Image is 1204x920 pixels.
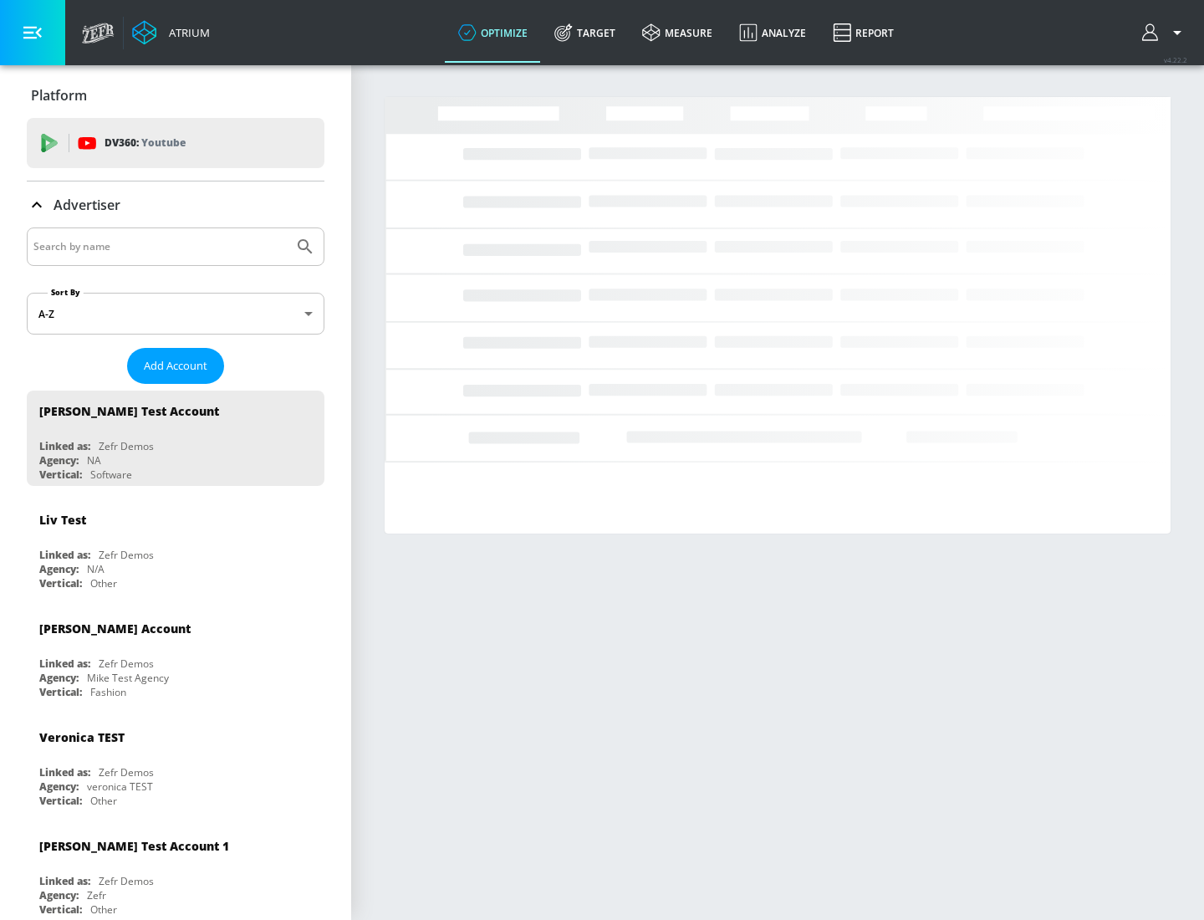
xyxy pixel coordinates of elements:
[162,25,210,40] div: Atrium
[27,499,324,595] div: Liv TestLinked as:Zefr DemosAgency:N/AVertical:Other
[819,3,907,63] a: Report
[99,765,154,779] div: Zefr Demos
[87,453,101,468] div: NA
[39,874,90,888] div: Linked as:
[27,391,324,486] div: [PERSON_NAME] Test AccountLinked as:Zefr DemosAgency:NAVertical:Software
[39,512,86,528] div: Liv Test
[48,287,84,298] label: Sort By
[39,548,90,562] div: Linked as:
[87,671,169,685] div: Mike Test Agency
[132,20,210,45] a: Atrium
[27,608,324,703] div: [PERSON_NAME] AccountLinked as:Zefr DemosAgency:Mike Test AgencyVertical:Fashion
[99,657,154,671] div: Zefr Demos
[27,118,324,168] div: DV360: Youtube
[99,439,154,453] div: Zefr Demos
[1164,55,1187,64] span: v 4.22.2
[39,685,82,699] div: Vertical:
[90,902,117,917] div: Other
[31,86,87,105] p: Platform
[39,562,79,576] div: Agency:
[39,779,79,794] div: Agency:
[87,562,105,576] div: N/A
[144,356,207,376] span: Add Account
[90,576,117,590] div: Other
[141,134,186,151] p: Youtube
[99,874,154,888] div: Zefr Demos
[87,779,153,794] div: veronica TEST
[39,439,90,453] div: Linked as:
[39,838,229,854] div: [PERSON_NAME] Test Account 1
[87,888,106,902] div: Zefr
[39,671,79,685] div: Agency:
[39,576,82,590] div: Vertical:
[27,717,324,812] div: Veronica TESTLinked as:Zefr DemosAgency:veronica TESTVertical:Other
[99,548,154,562] div: Zefr Demos
[39,468,82,482] div: Vertical:
[39,902,82,917] div: Vertical:
[90,794,117,808] div: Other
[39,729,125,745] div: Veronica TEST
[54,196,120,214] p: Advertiser
[27,181,324,228] div: Advertiser
[629,3,726,63] a: measure
[105,134,186,152] p: DV360:
[39,453,79,468] div: Agency:
[90,468,132,482] div: Software
[39,888,79,902] div: Agency:
[39,403,219,419] div: [PERSON_NAME] Test Account
[27,293,324,335] div: A-Z
[39,794,82,808] div: Vertical:
[90,685,126,699] div: Fashion
[39,657,90,671] div: Linked as:
[541,3,629,63] a: Target
[27,72,324,119] div: Platform
[445,3,541,63] a: optimize
[726,3,819,63] a: Analyze
[33,236,287,258] input: Search by name
[127,348,224,384] button: Add Account
[39,621,191,636] div: [PERSON_NAME] Account
[39,765,90,779] div: Linked as:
